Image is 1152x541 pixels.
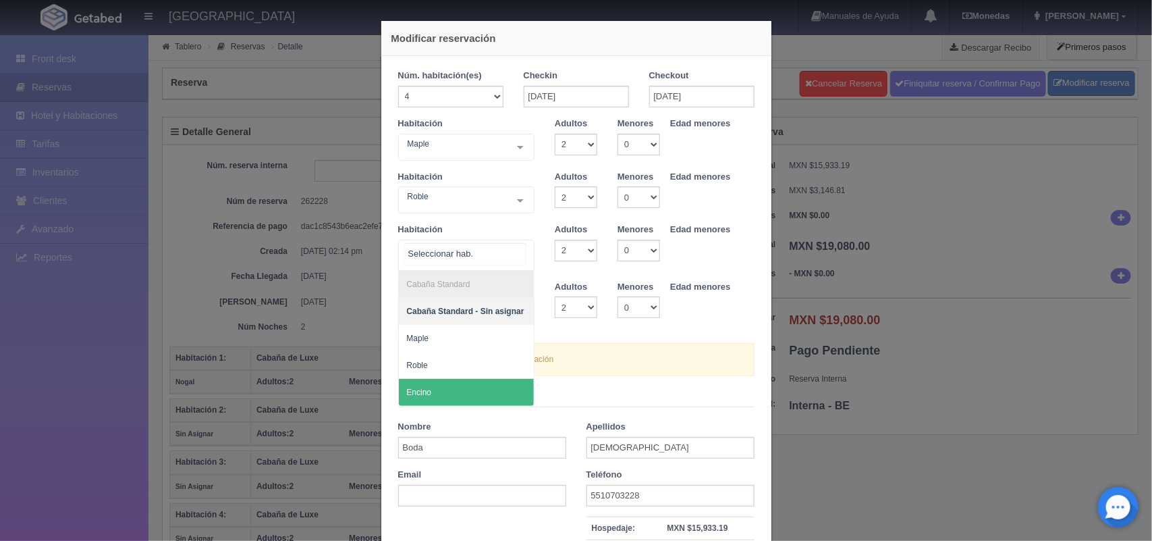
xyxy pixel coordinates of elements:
label: Checkout [649,70,689,82]
label: Adultos [555,224,587,236]
label: Email [398,469,422,482]
label: Habitación [398,118,443,130]
label: Adultos [555,118,587,130]
span: Maple [407,334,429,343]
input: Seleccionar hab. [404,190,412,211]
span: Roble [404,190,508,203]
label: Adultos [555,281,587,294]
th: Hospedaje: [586,517,641,540]
label: Teléfono [586,469,622,482]
input: Seleccionar hab. [404,137,412,159]
label: Checkin [524,70,558,82]
legend: Datos del Cliente [398,386,755,407]
label: Edad menores [670,118,731,130]
input: DD-MM-AAAA [649,86,755,107]
label: Edad menores [670,171,731,184]
label: Habitación [398,171,443,184]
span: Roble [407,361,428,370]
label: Menores [618,118,653,130]
label: Adultos [555,171,587,184]
span: Cabaña Standard - Sin asignar [407,307,524,316]
label: Núm. habitación(es) [398,70,482,82]
label: Edad menores [670,281,731,294]
div: No hay disponibilidad en esta habitación [398,343,755,376]
label: Apellidos [586,421,626,434]
strong: MXN $15,933.19 [667,523,728,533]
label: Nombre [398,421,431,434]
span: Encino [407,388,432,397]
label: Menores [618,224,653,236]
input: Seleccionar hab. [404,243,526,265]
h4: Modificar reservación [391,31,761,45]
input: DD-MM-AAAA [524,86,629,107]
span: Maple [404,137,508,151]
label: Menores [618,281,653,294]
label: Edad menores [670,224,731,236]
label: Habitación [398,224,443,236]
label: Menores [618,171,653,184]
